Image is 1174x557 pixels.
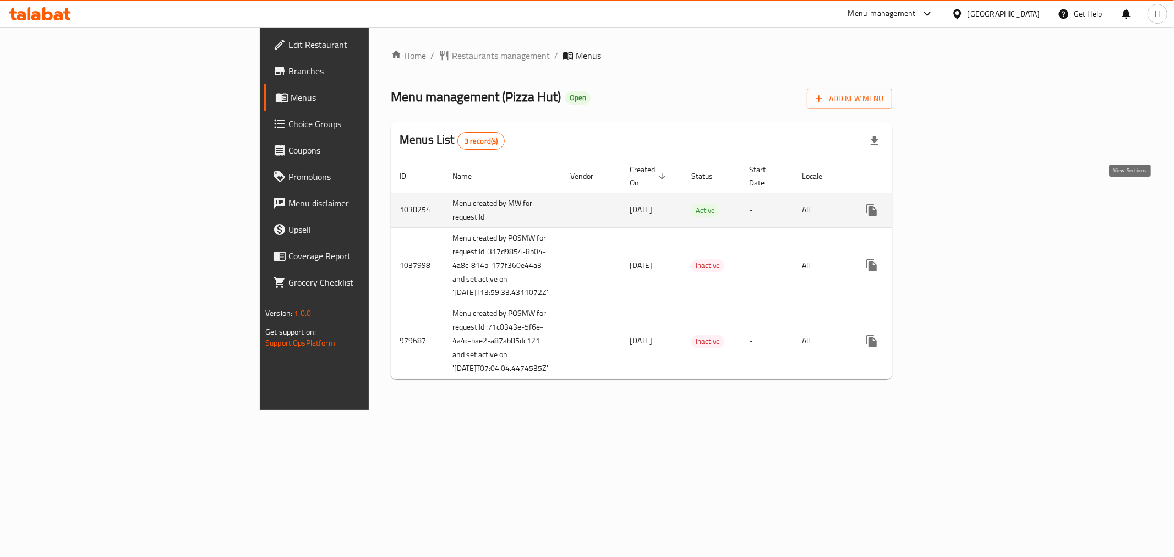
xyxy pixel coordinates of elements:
[458,136,505,146] span: 3 record(s)
[288,64,447,78] span: Branches
[630,203,652,217] span: [DATE]
[452,170,486,183] span: Name
[885,197,911,223] button: Change Status
[264,269,456,296] a: Grocery Checklist
[391,84,561,109] span: Menu management ( Pizza Hut )
[452,49,550,62] span: Restaurants management
[630,163,669,189] span: Created On
[793,193,850,227] td: All
[264,243,456,269] a: Coverage Report
[264,190,456,216] a: Menu disclaimer
[740,303,793,379] td: -
[288,196,447,210] span: Menu disclaimer
[691,204,719,217] span: Active
[859,197,885,223] button: more
[288,223,447,236] span: Upsell
[264,216,456,243] a: Upsell
[807,89,892,109] button: Add New Menu
[859,252,885,278] button: more
[861,128,888,154] div: Export file
[391,49,892,62] nav: breadcrumb
[264,58,456,84] a: Branches
[288,249,447,263] span: Coverage Report
[691,170,727,183] span: Status
[565,91,591,105] div: Open
[439,49,550,62] a: Restaurants management
[457,132,505,150] div: Total records count
[288,276,447,289] span: Grocery Checklist
[265,336,335,350] a: Support.OpsPlatform
[749,163,780,189] span: Start Date
[288,144,447,157] span: Coupons
[691,335,724,348] span: Inactive
[885,328,911,354] button: Change Status
[740,227,793,303] td: -
[793,303,850,379] td: All
[740,193,793,227] td: -
[576,49,601,62] span: Menus
[570,170,608,183] span: Vendor
[288,170,447,183] span: Promotions
[265,306,292,320] span: Version:
[288,117,447,130] span: Choice Groups
[691,259,724,272] div: Inactive
[1155,8,1160,20] span: H
[264,111,456,137] a: Choice Groups
[291,91,447,104] span: Menus
[264,163,456,190] a: Promotions
[565,93,591,102] span: Open
[444,227,561,303] td: Menu created by POSMW for request Id :317d9854-8b04-4a8c-814b-177f360e44a3 and set active on '[DA...
[264,137,456,163] a: Coupons
[444,303,561,379] td: Menu created by POSMW for request Id :71c0343e-5f6e-4a4c-bae2-a87ab85dc121 and set active on '[DA...
[294,306,311,320] span: 1.0.0
[444,193,561,227] td: Menu created by MW for request Id
[691,259,724,272] span: Inactive
[265,325,316,339] span: Get support on:
[391,160,973,380] table: enhanced table
[859,328,885,354] button: more
[968,8,1040,20] div: [GEOGRAPHIC_DATA]
[630,334,652,348] span: [DATE]
[554,49,558,62] li: /
[400,170,421,183] span: ID
[630,258,652,272] span: [DATE]
[802,170,837,183] span: Locale
[793,227,850,303] td: All
[264,31,456,58] a: Edit Restaurant
[816,92,883,106] span: Add New Menu
[885,252,911,278] button: Change Status
[850,160,973,193] th: Actions
[288,38,447,51] span: Edit Restaurant
[264,84,456,111] a: Menus
[848,7,916,20] div: Menu-management
[400,132,505,150] h2: Menus List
